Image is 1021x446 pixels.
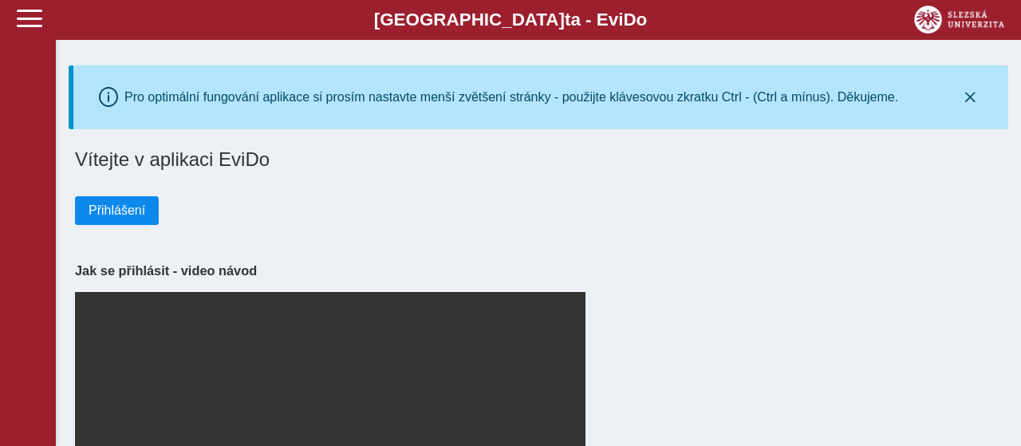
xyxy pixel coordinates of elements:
[637,10,648,30] span: o
[75,263,1002,278] h3: Jak se přihlásit - video návod
[89,203,145,218] span: Přihlášení
[565,10,570,30] span: t
[75,148,1002,171] h1: Vítejte v aplikaci EviDo
[914,6,1004,34] img: logo_web_su.png
[124,90,898,105] div: Pro optimální fungování aplikace si prosím nastavte menší zvětšení stránky - použijte klávesovou ...
[623,10,636,30] span: D
[75,196,159,225] button: Přihlášení
[48,10,973,30] b: [GEOGRAPHIC_DATA] a - Evi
